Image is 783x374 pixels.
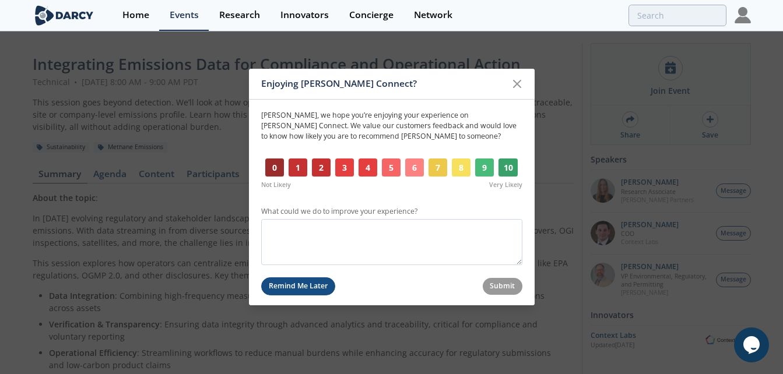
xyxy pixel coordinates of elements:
[734,327,771,362] iframe: chat widget
[261,110,522,142] p: [PERSON_NAME] , we hope you’re enjoying your experience on [PERSON_NAME] Connect. We value our cu...
[405,158,424,177] button: 6
[382,158,401,177] button: 5
[261,206,522,217] label: What could we do to improve your experience?
[429,158,448,177] button: 7
[289,158,308,177] button: 1
[335,158,354,177] button: 3
[280,10,329,20] div: Innovators
[628,5,726,26] input: Advanced Search
[261,277,336,295] button: Remind Me Later
[33,5,96,26] img: logo-wide.svg
[498,158,518,177] button: 10
[489,181,522,190] span: Very Likely
[452,158,471,177] button: 8
[475,158,494,177] button: 9
[122,10,149,20] div: Home
[735,7,751,23] img: Profile
[219,10,260,20] div: Research
[483,278,522,295] button: Submit
[312,158,331,177] button: 2
[349,10,394,20] div: Concierge
[170,10,199,20] div: Events
[265,158,285,177] button: 0
[261,181,291,190] span: Not Likely
[414,10,452,20] div: Network
[359,158,378,177] button: 4
[261,73,507,95] div: Enjoying [PERSON_NAME] Connect?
